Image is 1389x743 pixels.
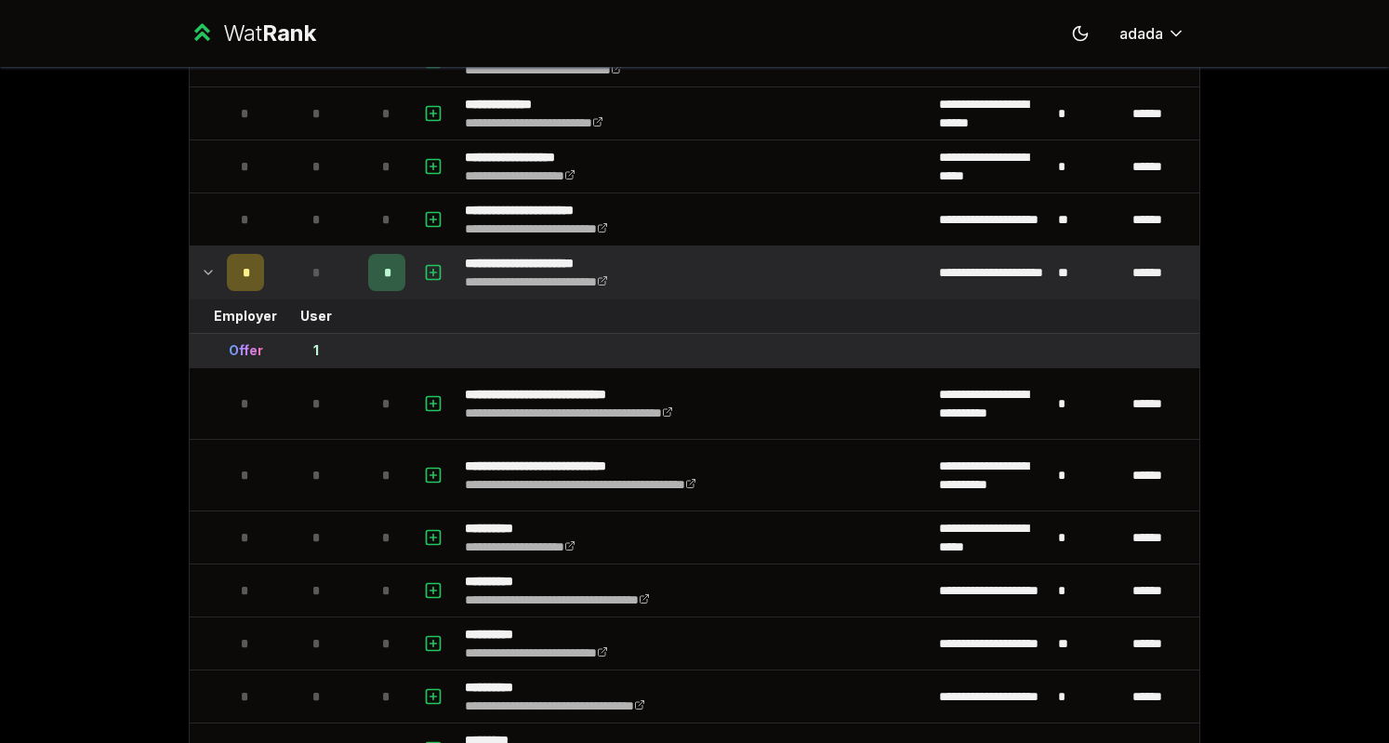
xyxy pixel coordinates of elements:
[189,19,316,48] a: WatRank
[229,341,263,360] div: Offer
[219,299,271,333] td: Employer
[1105,17,1200,50] button: adada
[271,299,361,333] td: User
[262,20,316,46] span: Rank
[313,341,319,360] div: 1
[223,19,316,48] div: Wat
[1119,22,1163,45] span: adada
